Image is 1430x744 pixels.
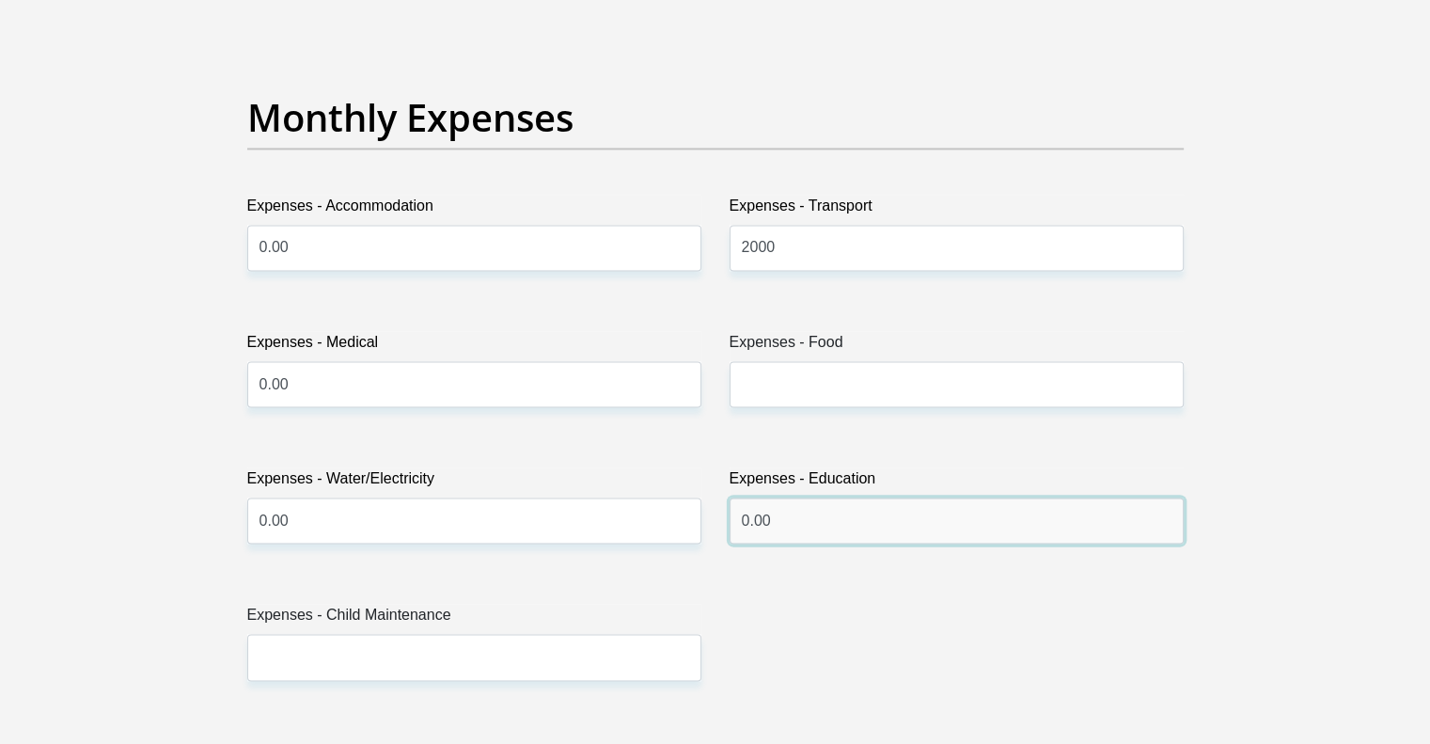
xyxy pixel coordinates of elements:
input: Expenses - Transport [730,225,1184,271]
label: Expenses - Child Maintenance [247,604,701,634]
input: Expenses - Accommodation [247,225,701,271]
input: Expenses - Water/Electricity [247,498,701,544]
label: Expenses - Transport [730,195,1184,225]
input: Expenses - Food [730,361,1184,407]
input: Expenses - Medical [247,361,701,407]
input: Expenses - Child Maintenance [247,634,701,680]
h2: Monthly Expenses [247,95,1184,140]
label: Expenses - Water/Electricity [247,467,701,498]
label: Expenses - Education [730,467,1184,498]
label: Expenses - Food [730,331,1184,361]
label: Expenses - Medical [247,331,701,361]
input: Expenses - Education [730,498,1184,544]
label: Expenses - Accommodation [247,195,701,225]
